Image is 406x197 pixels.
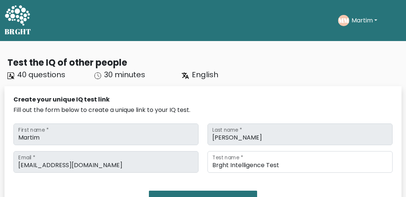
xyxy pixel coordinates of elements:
input: Last name [207,123,393,145]
a: BRGHT [4,3,31,38]
div: Fill out the form below to create a unique link to your IQ test. [13,106,393,115]
h5: BRGHT [4,27,31,36]
span: English [192,69,218,80]
button: Martim [349,16,380,25]
div: Create your unique IQ test link [13,95,393,104]
input: First name [13,123,199,145]
div: Test the IQ of other people [7,56,402,69]
input: Email [13,151,199,173]
span: 40 questions [17,69,65,80]
span: 30 minutes [104,69,145,80]
text: MM [338,16,349,25]
input: Test name [207,151,393,173]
